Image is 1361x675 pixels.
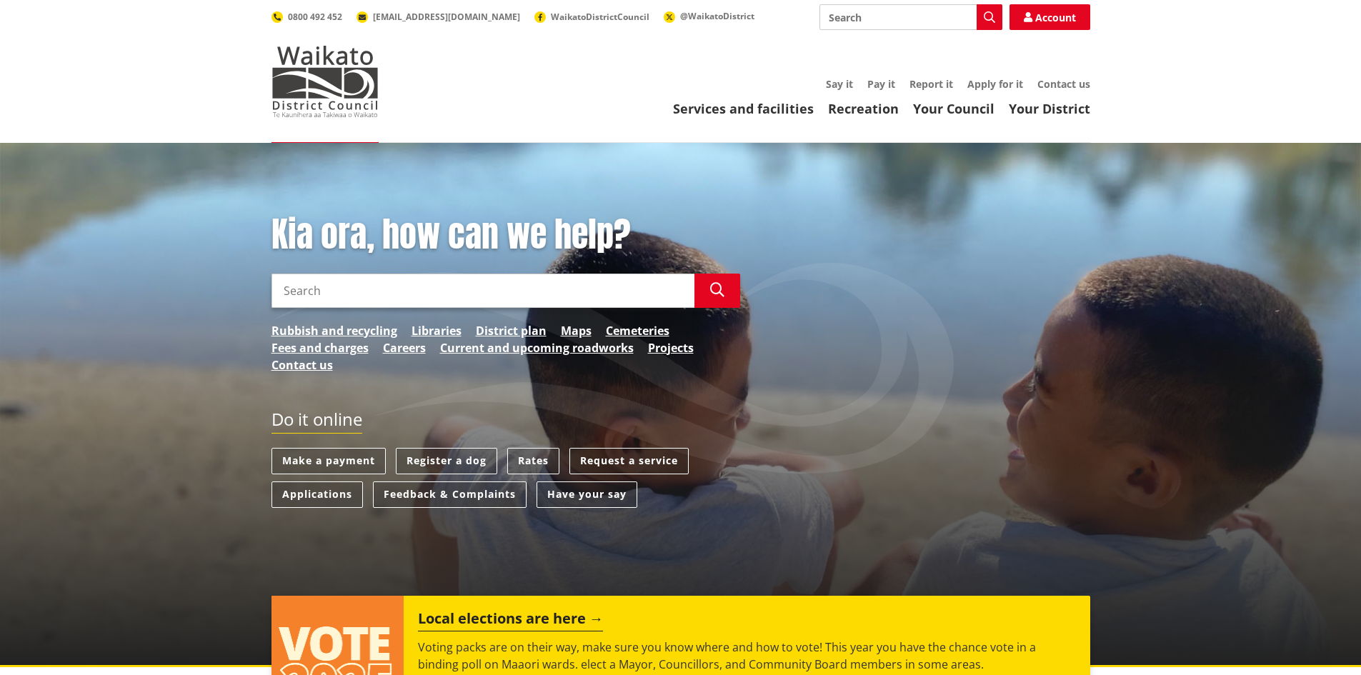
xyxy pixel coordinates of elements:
a: WaikatoDistrictCouncil [534,11,649,23]
span: WaikatoDistrictCouncil [551,11,649,23]
a: Careers [383,339,426,356]
span: @WaikatoDistrict [680,10,754,22]
h1: Kia ora, how can we help? [271,214,740,256]
a: Have your say [537,481,637,508]
a: Feedback & Complaints [373,481,527,508]
a: Rubbish and recycling [271,322,397,339]
img: Waikato District Council - Te Kaunihera aa Takiwaa o Waikato [271,46,379,117]
a: Contact us [271,356,333,374]
a: Your Council [913,100,994,117]
input: Search input [271,274,694,308]
a: Account [1009,4,1090,30]
a: Say it [826,77,853,91]
p: Voting packs are on their way, make sure you know where and how to vote! This year you have the c... [418,639,1075,673]
a: Apply for it [967,77,1023,91]
a: 0800 492 452 [271,11,342,23]
a: Projects [648,339,694,356]
a: Maps [561,322,592,339]
a: Recreation [828,100,899,117]
a: Make a payment [271,448,386,474]
a: Register a dog [396,448,497,474]
a: Libraries [412,322,462,339]
a: Services and facilities [673,100,814,117]
a: Contact us [1037,77,1090,91]
a: Cemeteries [606,322,669,339]
input: Search input [819,4,1002,30]
h2: Do it online [271,409,362,434]
span: [EMAIL_ADDRESS][DOMAIN_NAME] [373,11,520,23]
a: [EMAIL_ADDRESS][DOMAIN_NAME] [357,11,520,23]
a: Current and upcoming roadworks [440,339,634,356]
span: 0800 492 452 [288,11,342,23]
a: Fees and charges [271,339,369,356]
h2: Local elections are here [418,610,603,631]
a: @WaikatoDistrict [664,10,754,22]
a: Report it [909,77,953,91]
a: Applications [271,481,363,508]
a: Request a service [569,448,689,474]
a: Your District [1009,100,1090,117]
a: Rates [507,448,559,474]
a: Pay it [867,77,895,91]
a: District plan [476,322,547,339]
